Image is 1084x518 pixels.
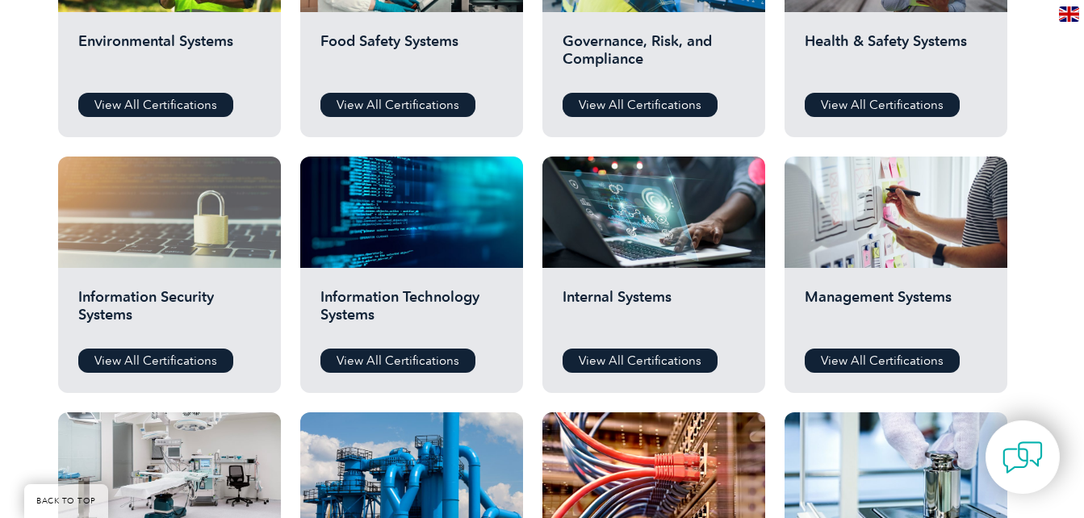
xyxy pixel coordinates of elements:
[78,93,233,117] a: View All Certifications
[563,93,718,117] a: View All Certifications
[1059,6,1079,22] img: en
[563,32,745,81] h2: Governance, Risk, and Compliance
[78,288,261,336] h2: Information Security Systems
[78,349,233,373] a: View All Certifications
[320,32,503,81] h2: Food Safety Systems
[805,93,960,117] a: View All Certifications
[563,288,745,336] h2: Internal Systems
[805,32,987,81] h2: Health & Safety Systems
[805,349,960,373] a: View All Certifications
[320,93,475,117] a: View All Certifications
[320,288,503,336] h2: Information Technology Systems
[24,484,108,518] a: BACK TO TOP
[563,349,718,373] a: View All Certifications
[78,32,261,81] h2: Environmental Systems
[320,349,475,373] a: View All Certifications
[805,288,987,336] h2: Management Systems
[1002,437,1043,478] img: contact-chat.png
